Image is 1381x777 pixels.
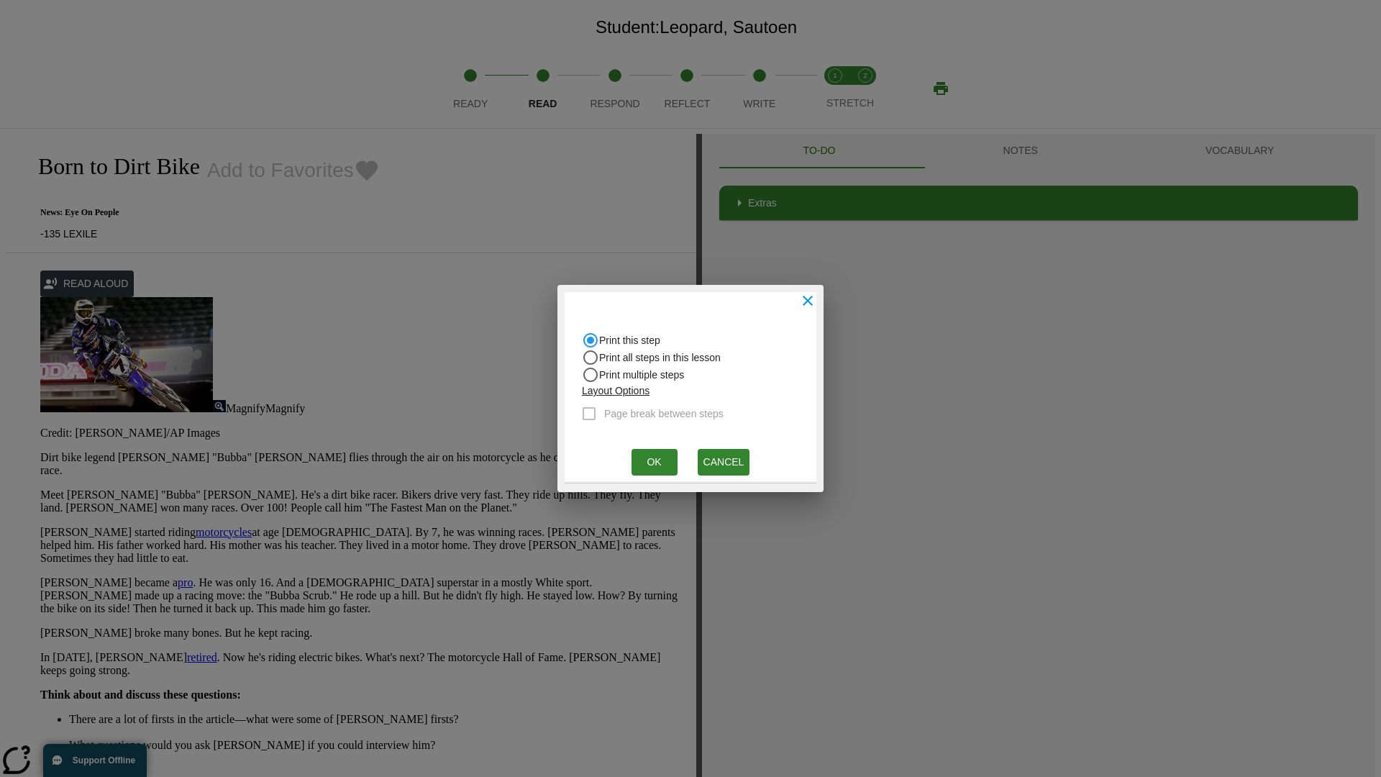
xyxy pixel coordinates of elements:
[604,406,724,422] span: Page break between steps
[599,368,684,383] span: Print multiple steps
[582,383,735,399] p: Layout Options
[599,350,721,365] span: Print all steps in this lesson
[599,333,660,348] span: Print this step
[698,449,750,476] button: Cancel
[632,449,678,476] button: Ok, Will open in new browser window or tab
[792,285,824,317] button: close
